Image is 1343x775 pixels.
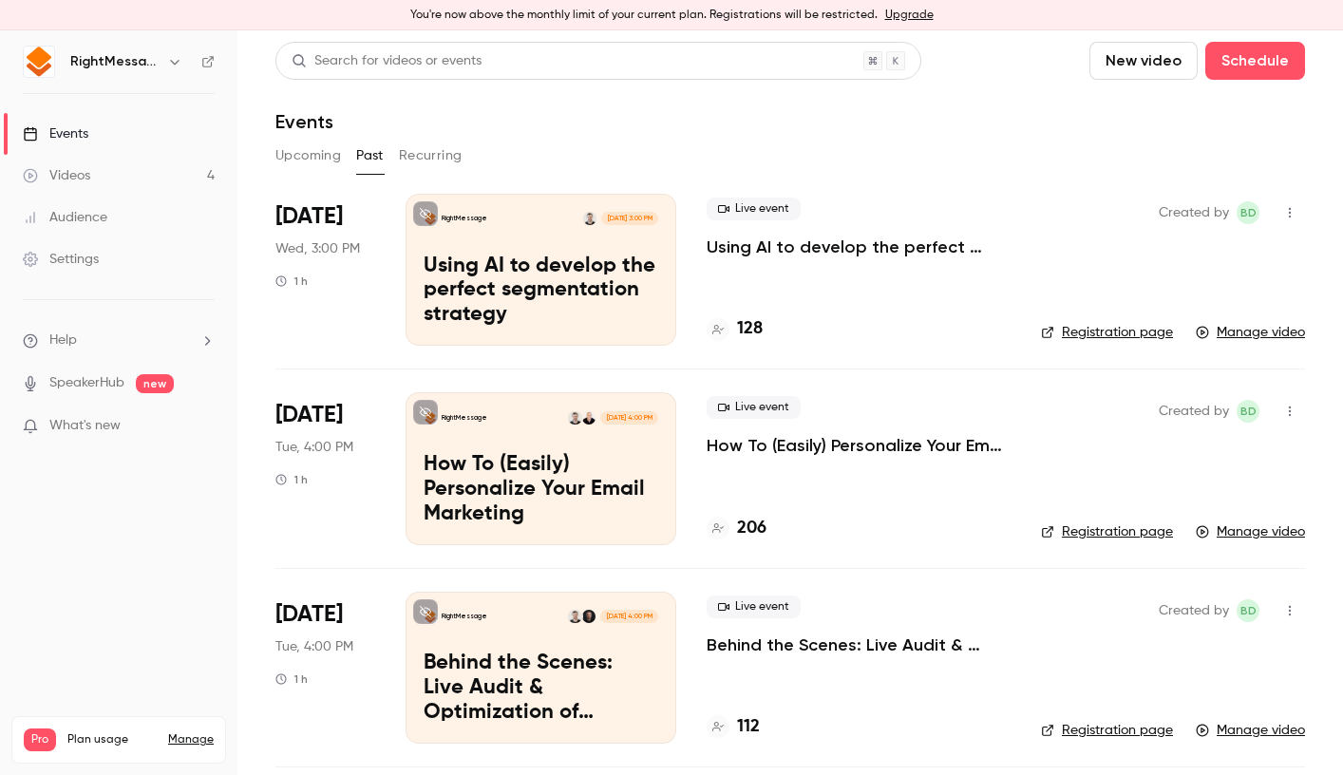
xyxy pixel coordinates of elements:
a: Behind the Scenes: Live Audit & Optimization of Jason Resnick's Email PersonalizationRightMessage... [406,592,676,744]
h1: Events [275,110,333,133]
iframe: Noticeable Trigger [192,418,215,435]
img: Jason Resnick [582,610,596,623]
button: New video [1089,42,1198,80]
a: Using AI to develop the perfect segmentation strategy [707,236,1011,258]
div: Events [23,124,88,143]
button: Recurring [399,141,463,171]
span: Pro [24,728,56,751]
span: Live event [707,198,801,220]
div: Audience [23,208,107,227]
p: How To (Easily) Personalize Your Email Marketing [424,453,658,526]
a: Manage video [1196,323,1305,342]
span: Live event [707,396,801,419]
div: Sep 9 Tue, 4:00 PM (Europe/London) [275,592,375,744]
span: Created by [1159,400,1229,423]
a: Manage video [1196,721,1305,740]
h4: 112 [737,714,760,740]
button: Past [356,141,384,171]
p: Using AI to develop the perfect segmentation strategy [424,255,658,328]
div: Videos [23,166,90,185]
span: [DATE] 3:00 PM [601,212,657,225]
span: Created by [1159,201,1229,224]
div: Search for videos or events [292,51,482,71]
h4: 206 [737,516,766,541]
span: [DATE] [275,400,343,430]
img: Chris Orzechowski [582,411,596,425]
a: Using AI to develop the perfect segmentation strategyRightMessageBrennan Dunn[DATE] 3:00 PMUsing ... [406,194,676,346]
span: BD [1240,201,1257,224]
span: [DATE] 4:00 PM [600,411,657,425]
a: 128 [707,316,763,342]
p: RightMessage [442,214,487,223]
span: [DATE] 4:00 PM [600,610,657,623]
img: Brennan Dunn [568,411,581,425]
a: How To (Easily) Personalize Your Email MarketingRightMessageChris OrzechowskiBrennan Dunn[DATE] 4... [406,392,676,544]
span: Brennan Dunn [1237,400,1259,423]
a: Upgrade [885,8,934,23]
span: Tue, 4:00 PM [275,438,353,457]
a: Registration page [1041,522,1173,541]
span: BD [1240,400,1257,423]
span: Plan usage [67,732,157,747]
div: 1 h [275,274,308,289]
div: Sep 23 Tue, 4:00 PM (Europe/London) [275,392,375,544]
div: Settings [23,250,99,269]
a: 112 [707,714,760,740]
p: RightMessage [442,413,487,423]
span: Brennan Dunn [1237,201,1259,224]
p: RightMessage [442,612,487,621]
a: Registration page [1041,721,1173,740]
div: 1 h [275,472,308,487]
img: Brennan Dunn [568,610,581,623]
span: Wed, 3:00 PM [275,239,360,258]
p: Behind the Scenes: Live Audit & Optimization of [PERSON_NAME] Email Personalization [424,652,658,725]
span: Brennan Dunn [1237,599,1259,622]
span: Tue, 4:00 PM [275,637,353,656]
button: Upcoming [275,141,341,171]
span: What's new [49,416,121,436]
button: Schedule [1205,42,1305,80]
span: Live event [707,595,801,618]
a: SpeakerHub [49,373,124,393]
li: help-dropdown-opener [23,331,215,350]
div: 1 h [275,671,308,687]
a: Registration page [1041,323,1173,342]
a: 206 [707,516,766,541]
span: Created by [1159,599,1229,622]
a: How To (Easily) Personalize Your Email Marketing [707,434,1011,457]
span: [DATE] [275,599,343,630]
span: new [136,374,174,393]
img: RightMessage [24,47,54,77]
div: Sep 24 Wed, 3:00 PM (Europe/London) [275,194,375,346]
span: [DATE] [275,201,343,232]
a: Manage video [1196,522,1305,541]
img: Brennan Dunn [583,212,596,225]
h4: 128 [737,316,763,342]
a: Manage [168,732,214,747]
span: BD [1240,599,1257,622]
h6: RightMessage [70,52,160,71]
a: Behind the Scenes: Live Audit & Optimization of [PERSON_NAME] Email Personalization [707,633,1011,656]
span: Help [49,331,77,350]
